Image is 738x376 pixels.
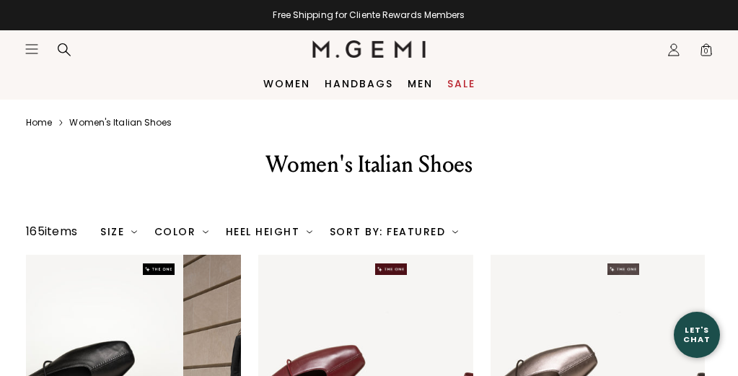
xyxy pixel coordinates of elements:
[447,78,475,89] a: Sale
[100,226,137,237] div: Size
[674,325,720,344] div: Let's Chat
[99,150,640,179] div: Women's Italian Shoes
[325,78,393,89] a: Handbags
[69,117,172,128] a: Women's italian shoes
[452,229,458,235] img: chevron-down.svg
[226,226,312,237] div: Heel Height
[307,229,312,235] img: chevron-down.svg
[203,229,208,235] img: chevron-down.svg
[154,226,208,237] div: Color
[131,229,137,235] img: chevron-down.svg
[26,117,52,128] a: Home
[263,78,310,89] a: Women
[25,42,39,56] button: Open site menu
[699,45,713,60] span: 0
[26,223,77,240] div: 165 items
[330,226,458,237] div: Sort By: Featured
[312,40,426,58] img: M.Gemi
[408,78,433,89] a: Men
[143,263,175,275] img: The One tag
